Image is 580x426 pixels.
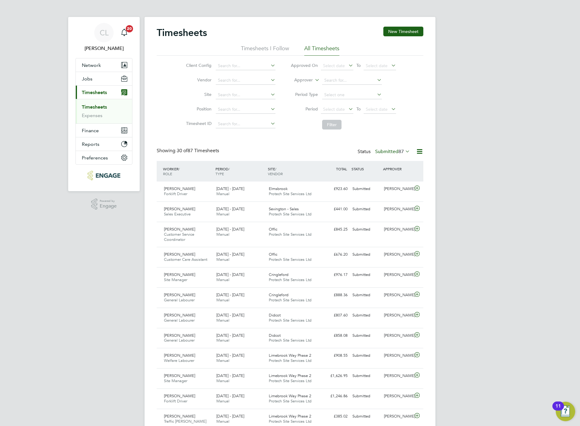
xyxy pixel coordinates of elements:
a: 20 [118,23,130,42]
div: 11 [555,406,561,414]
span: [DATE] - [DATE] [216,313,244,318]
input: Search for... [322,76,382,85]
span: [PERSON_NAME] [164,252,195,257]
span: Protech Site Services Ltd [269,277,312,282]
span: Customer Care Assistant [164,257,207,262]
button: Preferences [76,151,132,164]
label: Period [291,106,318,112]
span: Manual [216,297,229,303]
span: Protech Site Services Ltd [269,378,312,383]
span: / [228,166,230,171]
input: Search for... [216,120,275,128]
div: STATUS [350,163,382,174]
span: 87 [398,149,404,155]
span: Cringleford [269,292,288,297]
button: Open Resource Center, 11 new notifications [556,402,575,421]
div: Submitted [350,250,382,260]
div: £858.08 [318,331,350,341]
span: Didcot [269,313,281,318]
span: Limebrook Way Phase 2 [269,353,311,358]
img: protechltd-logo-retina.png [88,171,120,180]
span: Powered by [100,198,117,204]
span: Site Manager [164,378,187,383]
li: All Timesheets [304,45,339,56]
span: VENDOR [268,171,283,176]
span: Protech Site Services Ltd [269,398,312,404]
div: £676.20 [318,250,350,260]
span: Protech Site Services Ltd [269,297,312,303]
div: £1,626.95 [318,371,350,381]
span: ROLE [163,171,172,176]
a: Powered byEngage [91,198,117,210]
span: Protech Site Services Ltd [269,211,312,217]
span: [DATE] - [DATE] [216,414,244,419]
span: Jobs [82,76,92,82]
div: £1,246.86 [318,391,350,401]
div: [PERSON_NAME] [382,411,413,421]
div: £441.00 [318,204,350,214]
a: Expenses [82,113,102,118]
div: [PERSON_NAME] [382,270,413,280]
span: Manual [216,277,229,282]
span: [PERSON_NAME] [164,206,195,211]
span: Protech Site Services Ltd [269,318,312,323]
span: Protech Site Services Ltd [269,419,312,424]
span: Sales Executive [164,211,191,217]
div: £908.55 [318,351,350,361]
div: Submitted [350,184,382,194]
span: Manual [216,398,229,404]
span: [DATE] - [DATE] [216,373,244,378]
span: Select date [323,106,345,112]
span: General Labourer [164,338,195,343]
span: Timesheets [82,90,107,95]
div: [PERSON_NAME] [382,224,413,234]
div: Submitted [350,290,382,300]
label: Approved On [291,63,318,68]
span: [DATE] - [DATE] [216,353,244,358]
div: [PERSON_NAME] [382,310,413,320]
span: Protech Site Services Ltd [269,191,312,196]
div: Submitted [350,331,382,341]
span: Protech Site Services Ltd [269,358,312,363]
span: Preferences [82,155,108,161]
div: Submitted [350,351,382,361]
span: Manual [216,358,229,363]
span: [PERSON_NAME] [164,393,195,398]
div: £807.60 [318,310,350,320]
span: Network [82,62,101,68]
span: General Labourer [164,297,195,303]
div: Timesheets [76,99,132,123]
span: Limebrook Way Phase 2 [269,393,311,398]
div: £976.17 [318,270,350,280]
button: New Timesheet [383,27,423,36]
div: Status [358,148,411,156]
span: General Labourer [164,318,195,323]
span: Protech Site Services Ltd [269,232,312,237]
div: Submitted [350,204,382,214]
span: [PERSON_NAME] [164,333,195,338]
h2: Timesheets [157,27,207,39]
span: Offic [269,227,277,232]
span: Reports [82,141,99,147]
div: £845.25 [318,224,350,234]
div: [PERSON_NAME] [382,331,413,341]
div: Submitted [350,391,382,401]
div: [PERSON_NAME] [382,204,413,214]
label: Position [184,106,212,112]
span: [DATE] - [DATE] [216,292,244,297]
span: [DATE] - [DATE] [216,252,244,257]
span: Select date [366,106,388,112]
span: Engage [100,204,117,209]
span: Select date [366,63,388,68]
div: PERIOD [214,163,266,179]
input: Search for... [216,105,275,114]
span: Customer Service Coordinator [164,232,194,242]
span: TOTAL [336,166,347,171]
div: SITE [266,163,319,179]
span: [PERSON_NAME] [164,227,195,232]
input: Select one [322,91,382,99]
span: To [355,105,362,113]
label: Client Config [184,63,212,68]
div: APPROVER [382,163,413,174]
button: Finance [76,124,132,137]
